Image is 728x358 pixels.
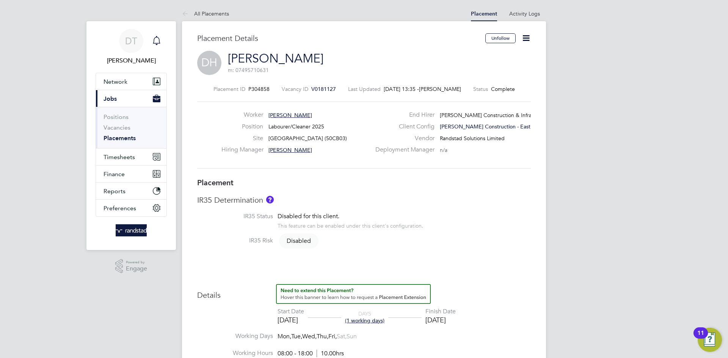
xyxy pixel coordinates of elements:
[419,86,461,92] span: [PERSON_NAME]
[104,153,135,161] span: Timesheets
[104,188,126,195] span: Reports
[371,134,435,142] label: Vendor
[311,86,336,92] span: V0181127
[96,90,166,107] button: Jobs
[425,308,456,316] div: Finish Date
[440,123,530,130] span: [PERSON_NAME] Construction - East
[440,135,505,142] span: Randstad Solutions Limited
[96,149,166,165] button: Timesheets
[268,135,347,142] span: [GEOGRAPHIC_DATA] (50CB03)
[279,233,318,249] span: Disabled
[282,86,308,92] label: Vacancy ID
[347,333,357,340] span: Sun
[104,205,136,212] span: Preferences
[371,111,435,119] label: End Hirer
[221,146,263,154] label: Hiring Manager
[96,73,166,90] button: Network
[115,259,147,274] a: Powered byEngage
[96,107,166,148] div: Jobs
[471,11,497,17] a: Placement
[276,284,431,304] button: How to extend a Placement?
[268,112,312,119] span: [PERSON_NAME]
[268,147,312,153] span: [PERSON_NAME]
[197,349,273,357] label: Working Hours
[266,196,274,203] button: About IR35
[491,86,515,92] span: Complete
[197,213,273,220] label: IR35 Status
[197,195,531,205] h3: IR35 Determination
[345,317,384,324] span: (1 working days)
[317,350,344,357] span: 10.00hrs
[278,308,304,316] div: Start Date
[197,178,234,187] b: Placement
[221,134,263,142] label: Site
[104,95,117,102] span: Jobs
[509,10,540,17] a: Activity Logs
[104,124,130,131] a: Vacancies
[126,266,147,272] span: Engage
[96,56,167,65] span: Daniel Tisseyre
[348,86,381,92] label: Last Updated
[384,86,419,92] span: [DATE] 13:35 -
[337,333,347,340] span: Sat,
[104,78,127,85] span: Network
[104,134,136,142] a: Placements
[248,86,270,92] span: P304858
[96,183,166,199] button: Reports
[440,147,447,153] span: n/a
[317,333,328,340] span: Thu,
[221,123,263,131] label: Position
[268,123,324,130] span: Labourer/Cleaner 2025
[371,146,435,154] label: Deployment Manager
[473,86,488,92] label: Status
[221,111,263,119] label: Worker
[698,328,722,352] button: Open Resource Center, 11 new notifications
[278,350,344,358] div: 08:00 - 18:00
[197,284,531,300] h3: Details
[96,224,167,236] a: Go to home page
[371,123,435,131] label: Client Config
[278,213,339,220] span: Disabled for this client.
[440,112,541,119] span: [PERSON_NAME] Construction & Infrast…
[125,36,137,46] span: DT
[302,333,317,340] span: Wed,
[182,10,229,17] a: All Placements
[278,333,291,340] span: Mon,
[341,310,388,324] div: DAYS
[96,200,166,216] button: Preferences
[485,33,516,43] button: Unfollow
[425,316,456,324] div: [DATE]
[278,316,304,324] div: [DATE]
[213,86,245,92] label: Placement ID
[197,237,273,245] label: IR35 Risk
[228,51,323,66] a: [PERSON_NAME]
[104,113,129,120] a: Positions
[197,332,273,340] label: Working Days
[291,333,302,340] span: Tue,
[126,259,147,266] span: Powered by
[116,224,147,236] img: randstad-logo-retina.png
[228,67,269,73] span: m: 07495710631
[328,333,337,340] span: Fri,
[86,21,176,250] nav: Main navigation
[96,166,166,182] button: Finance
[104,170,125,178] span: Finance
[278,220,423,229] div: This feature can be enabled under this client's configuration.
[197,51,221,75] span: DH
[197,33,480,43] h3: Placement Details
[96,29,167,65] a: DT[PERSON_NAME]
[697,333,704,343] div: 11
